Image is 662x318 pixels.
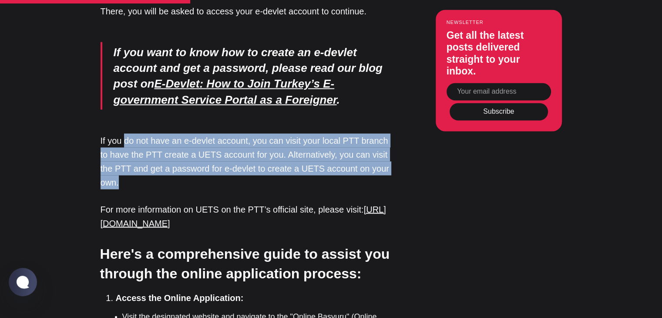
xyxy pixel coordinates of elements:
p: If you do not have an e-devlet account, you can visit your local PTT branch to have the PTT creat... [101,134,392,189]
em: If you want to know how to create an e-devlet account and get a password, please read our blog po... [114,46,383,91]
em: . [336,93,339,106]
h3: Get all the latest posts delivered straight to your inbox. [447,29,551,77]
input: Your email address [447,83,551,100]
button: Subscribe [450,103,548,120]
p: For more information on UETS on the PTT’s official site, please visit: [101,203,392,230]
h3: Here's a comprehensive guide to assist you through the online application process: [100,244,392,284]
small: Newsletter [447,19,551,24]
p: There, you will be asked to access your e-devlet account to continue. [101,4,392,18]
a: E-Devlet: How to Join Turkey’s E-government Service Portal as a Foreigner [114,77,337,106]
strong: Access the Online Application: [116,293,244,303]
